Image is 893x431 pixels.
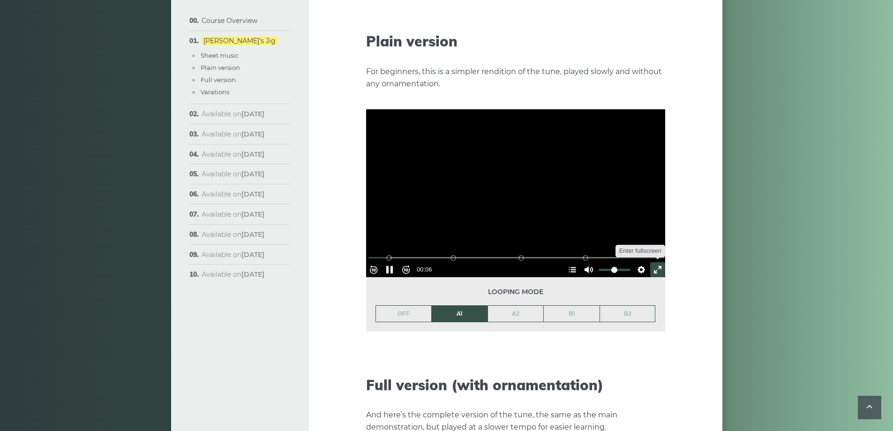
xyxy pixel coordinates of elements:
p: For beginners, this is a simpler rendition of the tune, played slowly and without any ornamentation. [366,66,665,90]
span: Available on [202,190,264,198]
strong: [DATE] [241,230,264,239]
strong: [DATE] [241,170,264,178]
strong: [DATE] [241,190,264,198]
strong: [DATE] [241,110,264,118]
a: Course Overview [202,16,257,25]
span: Available on [202,270,264,279]
a: B2 [600,306,655,322]
span: Available on [202,110,264,118]
span: Available on [202,150,264,159]
h2: Full version (with ornamentation) [366,377,665,393]
strong: [DATE] [241,270,264,279]
h2: Plain version [366,33,665,50]
a: OFF [376,306,432,322]
a: B1 [544,306,600,322]
span: Available on [202,210,264,219]
a: Full version [201,76,236,83]
a: [PERSON_NAME]’s Jig [202,37,278,45]
a: Sheet music [201,52,239,59]
a: A2 [488,306,544,322]
strong: [DATE] [241,250,264,259]
span: Available on [202,130,264,138]
strong: [DATE] [241,130,264,138]
span: Available on [202,230,264,239]
strong: [DATE] [241,150,264,159]
strong: [DATE] [241,210,264,219]
a: Plain version [201,64,240,71]
a: Varations [201,88,229,96]
span: Available on [202,170,264,178]
span: Looping mode [375,287,656,297]
span: Available on [202,250,264,259]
